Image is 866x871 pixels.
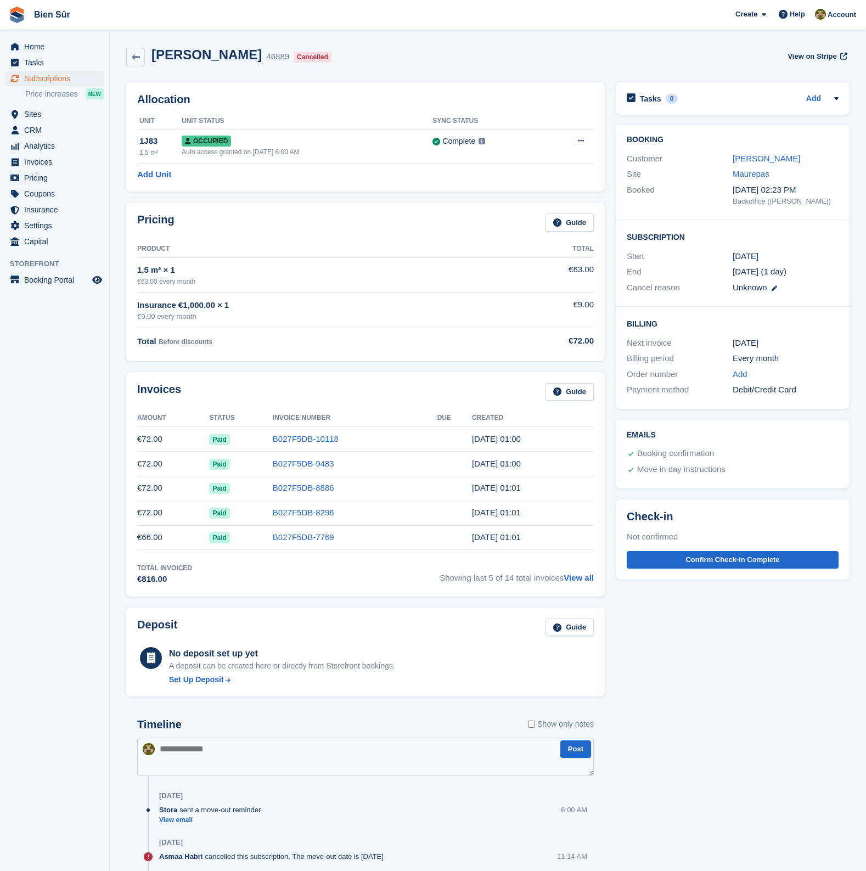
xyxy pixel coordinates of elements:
[137,264,496,277] div: 1,5 m² × 1
[627,337,733,350] div: Next invoice
[10,259,109,269] span: Storefront
[137,240,496,258] th: Product
[273,508,334,517] a: B027F5DB-8296
[5,138,104,154] a: menu
[91,273,104,286] a: Preview store
[5,170,104,186] a: menu
[273,409,437,427] th: Invoice Number
[137,427,209,452] td: €72.00
[143,743,155,755] img: Matthieu Burnand
[5,154,104,170] a: menu
[472,459,521,468] time: 2025-08-01 23:00:07 UTC
[159,816,266,825] a: View email
[735,9,757,20] span: Create
[472,434,521,443] time: 2025-09-01 23:00:06 UTC
[5,218,104,233] a: menu
[137,299,496,312] div: Insurance €1,000.00 × 1
[139,148,182,158] div: 1,5 m²
[209,532,229,543] span: Paid
[546,383,594,401] a: Guide
[5,186,104,201] a: menu
[472,483,521,492] time: 2025-07-01 23:01:19 UTC
[24,234,90,249] span: Capital
[24,138,90,154] span: Analytics
[627,368,733,381] div: Order number
[564,573,594,582] a: View all
[437,409,472,427] th: Due
[24,170,90,186] span: Pricing
[472,508,521,517] time: 2025-06-01 23:01:18 UTC
[24,202,90,217] span: Insurance
[273,459,334,468] a: B027F5DB-9483
[137,525,209,550] td: €66.00
[137,336,156,346] span: Total
[496,293,594,328] td: €9.00
[5,122,104,138] a: menu
[733,184,839,196] div: [DATE] 02:23 PM
[640,94,661,104] h2: Tasks
[528,718,535,730] input: Show only notes
[733,267,786,276] span: [DATE] (1 day)
[266,50,289,63] div: 46889
[209,508,229,519] span: Paid
[24,272,90,288] span: Booking Portal
[137,93,594,106] h2: Allocation
[637,463,726,476] div: Move in day instructions
[137,277,496,286] div: €63.00 every month
[733,368,747,381] a: Add
[627,431,839,440] h2: Emails
[137,476,209,501] td: €72.00
[169,674,395,685] a: Set Up Deposit
[169,660,395,672] p: A deposit can be created here or directly from Storefront bookings.
[788,51,836,62] span: View on Stripe
[25,89,78,99] span: Price increases
[139,135,182,148] div: 1J83
[209,483,229,494] span: Paid
[627,184,733,207] div: Booked
[209,409,272,427] th: Status
[733,352,839,365] div: Every month
[159,838,183,847] div: [DATE]
[137,168,171,181] a: Add Unit
[159,851,389,862] div: cancelled this subscription. The move-out date is [DATE]
[733,250,758,263] time: 2024-08-01 23:00:00 UTC
[528,718,594,730] label: Show only notes
[182,113,432,130] th: Unit Status
[209,434,229,445] span: Paid
[472,409,594,427] th: Created
[24,55,90,70] span: Tasks
[137,452,209,476] td: €72.00
[137,213,175,232] h2: Pricing
[137,718,182,731] h2: Timeline
[24,154,90,170] span: Invoices
[496,240,594,258] th: Total
[733,337,839,350] div: [DATE]
[5,202,104,217] a: menu
[24,71,90,86] span: Subscriptions
[30,5,75,24] a: Bien Sûr
[561,805,587,815] div: 6:00 AM
[25,88,104,100] a: Price increases NEW
[828,9,856,20] span: Account
[159,805,266,815] div: sent a move-out reminder
[783,47,850,65] a: View on Stripe
[627,352,733,365] div: Billing period
[627,266,733,278] div: End
[442,136,475,147] div: Complete
[432,113,544,130] th: Sync Status
[24,186,90,201] span: Coupons
[733,384,839,396] div: Debit/Credit Card
[159,851,203,862] span: Asmaa Habri
[627,530,839,544] div: Not confirmed
[151,47,262,62] h2: [PERSON_NAME]
[137,501,209,525] td: €72.00
[5,106,104,122] a: menu
[806,93,821,105] a: Add
[472,532,521,542] time: 2025-05-01 23:01:30 UTC
[496,257,594,292] td: €63.00
[159,338,212,346] span: Before discounts
[733,196,839,207] div: Backoffice ([PERSON_NAME])
[496,335,594,347] div: €72.00
[5,71,104,86] a: menu
[666,94,678,104] div: 0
